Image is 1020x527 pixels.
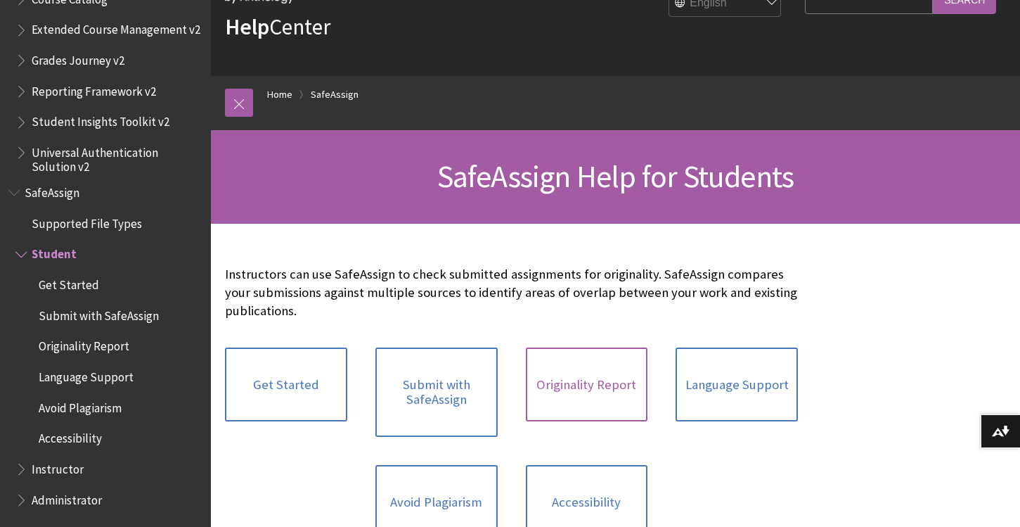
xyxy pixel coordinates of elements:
span: SafeAssign [25,181,79,200]
strong: Help [225,13,269,41]
span: Instructor [32,457,84,476]
span: Administrator [32,488,102,507]
span: Extended Course Management v2 [32,18,200,37]
a: Home [267,86,292,103]
p: Instructors can use SafeAssign to check submitted assignments for originality. SafeAssign compare... [225,265,798,321]
span: Reporting Framework v2 [32,80,156,99]
a: Submit with SafeAssign [375,348,498,437]
span: Avoid Plagiarism [39,396,122,415]
span: Universal Authentication Solution v2 [32,141,201,174]
span: SafeAssign Help for Students [437,157,794,196]
a: Originality Report [526,348,648,422]
span: Language Support [39,365,134,384]
nav: Book outline for Blackboard SafeAssign [8,181,202,512]
span: Accessibility [39,427,102,446]
span: Originality Report [39,335,129,354]
span: Supported File Types [32,212,142,231]
span: Student [32,243,77,262]
a: HelpCenter [225,13,330,41]
span: Student Insights Toolkit v2 [32,110,169,129]
span: Get Started [39,273,99,292]
a: Language Support [676,348,798,422]
span: Submit with SafeAssign [39,304,159,323]
a: Get Started [225,348,347,422]
a: SafeAssign [311,86,359,103]
span: Grades Journey v2 [32,49,124,68]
